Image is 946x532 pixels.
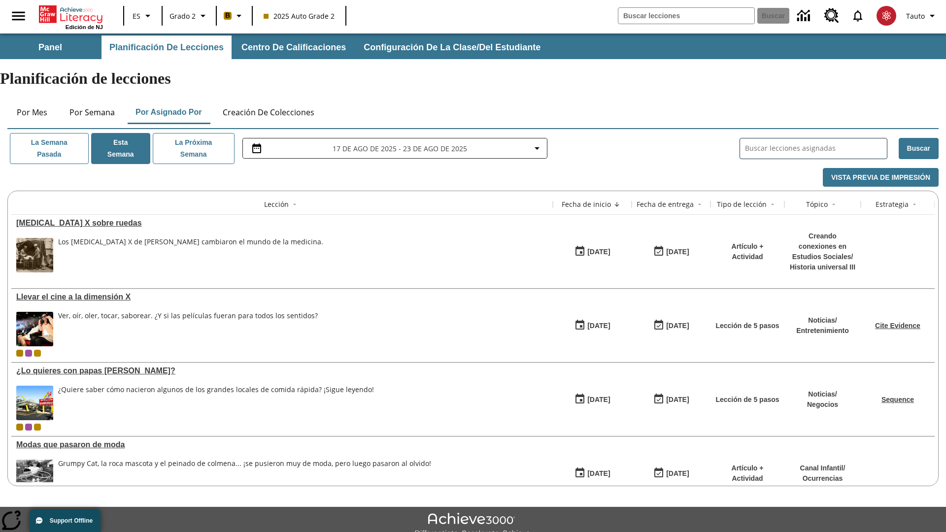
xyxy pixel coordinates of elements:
div: Tópico [806,199,828,209]
a: Modas que pasaron de moda, Lecciones [16,440,548,449]
button: 07/26/25: Primer día en que estuvo disponible la lección [571,390,613,409]
img: Uno de los primeros locales de McDonald's, con el icónico letrero rojo y los arcos amarillos. [16,386,53,420]
button: Sort [909,199,920,210]
button: Buscar [899,138,939,159]
div: [DATE] [587,467,610,480]
a: Centro de información [791,2,818,30]
div: Los rayos X de Marie Curie cambiaron el mundo de la medicina. [58,238,323,272]
img: avatar image [877,6,896,26]
div: Fecha de entrega [637,199,694,209]
div: Grumpy Cat, la roca mascota y el peinado de colmena... ¡se pusieron muy de moda, pero luego pasar... [58,460,431,494]
span: ES [133,11,140,21]
button: Abrir el menú lateral [4,1,33,31]
span: Grado 2 [169,11,196,21]
button: Creación de colecciones [215,100,322,124]
a: Cite Evidence [875,322,920,330]
div: New 2025 class [34,424,41,431]
button: 08/20/25: Último día en que podrá accederse la lección [650,242,692,261]
p: Noticias / [807,389,838,399]
button: Por asignado por [128,100,210,124]
svg: Collapse Date Range Filter [531,142,543,154]
span: B [225,9,230,22]
span: Tauto [906,11,925,21]
button: Sort [828,199,840,210]
button: 07/19/25: Primer día en que estuvo disponible la lección [571,464,613,483]
div: OL 2025 Auto Grade 3 [25,424,32,431]
div: ¿Quiere saber cómo nacieron algunos de los grandes locales de comida rápida? ¡Sigue leyendo! [58,386,374,420]
button: Sort [694,199,706,210]
button: Planificación de lecciones [101,35,232,59]
button: Seleccione el intervalo de fechas opción del menú [247,142,543,154]
div: [DATE] [666,320,689,332]
a: Llevar el cine a la dimensión X, Lecciones [16,293,548,301]
div: Ver, oír, oler, tocar, saborear. ¿Y si las películas fueran para todos los sentidos? [58,312,318,346]
div: [DATE] [587,246,610,258]
a: Centro de recursos, Se abrirá en una pestaña nueva. [818,2,845,29]
button: Grado: Grado 2, Elige un grado [166,7,213,25]
div: OL 2025 Auto Grade 3 [25,350,32,357]
div: Estrategia [876,199,909,209]
div: Grumpy Cat, la roca mascota y el peinado de colmena... ¡se pusieron muy de moda, pero luego pasar... [58,460,431,468]
button: Boost El color de la clase es anaranjado claro. Cambiar el color de la clase. [220,7,249,25]
div: [DATE] [666,246,689,258]
div: New 2025 class [34,350,41,357]
p: Lección de 5 pasos [715,395,779,405]
p: Negocios [807,399,838,410]
div: Clase actual [16,424,23,431]
div: [DATE] [666,467,689,480]
span: Edición de NJ [66,24,103,30]
button: Centro de calificaciones [234,35,354,59]
p: Noticias / [796,315,849,326]
div: Modas que pasaron de moda [16,440,548,449]
p: Artículo + Actividad [715,241,779,262]
div: Ver, oír, oler, tocar, saborear. ¿Y si las películas fueran para todos los sentidos? [58,312,318,320]
span: Support Offline [50,517,93,524]
button: Por semana [62,100,123,124]
p: Entretenimiento [796,326,849,336]
div: Tipo de lección [717,199,767,209]
input: Buscar lecciones asignadas [745,141,887,156]
button: 06/30/26: Último día en que podrá accederse la lección [650,464,692,483]
div: [DATE] [587,394,610,406]
div: ¿Lo quieres con papas fritas? [16,366,548,375]
img: Foto en blanco y negro de dos personas uniformadas colocando a un hombre en una máquina de rayos ... [16,238,53,272]
button: Panel [1,35,100,59]
div: [DATE] [666,394,689,406]
div: Lección [264,199,289,209]
img: El panel situado frente a los asientos rocía con agua nebulizada al feliz público en un cine equi... [16,312,53,346]
img: foto en blanco y negro de una chica haciendo girar unos hula-hulas en la década de 1950 [16,460,53,494]
button: Support Offline [30,509,101,532]
div: [DATE] [587,320,610,332]
button: Sort [611,199,623,210]
button: Escoja un nuevo avatar [871,3,902,29]
a: Sequence [881,396,914,403]
div: Llevar el cine a la dimensión X [16,293,548,301]
div: Fecha de inicio [562,199,611,209]
p: Creando conexiones en Estudios Sociales / [789,231,856,262]
a: Notificaciones [845,3,871,29]
a: Rayos X sobre ruedas, Lecciones [16,219,548,228]
button: La semana pasada [10,133,89,164]
button: Perfil/Configuración [902,7,942,25]
button: Por mes [7,100,57,124]
p: Canal Infantil / [800,463,845,473]
div: Clase actual [16,350,23,357]
span: 17 de ago de 2025 - 23 de ago de 2025 [333,143,467,154]
button: 07/03/26: Último día en que podrá accederse la lección [650,390,692,409]
button: Vista previa de impresión [823,168,939,187]
button: 08/18/25: Primer día en que estuvo disponible la lección [571,316,613,335]
button: 08/20/25: Primer día en que estuvo disponible la lección [571,242,613,261]
p: Historia universal III [789,262,856,272]
button: Esta semana [91,133,150,164]
button: Lenguaje: ES, Selecciona un idioma [127,7,159,25]
button: 08/24/25: Último día en que podrá accederse la lección [650,316,692,335]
